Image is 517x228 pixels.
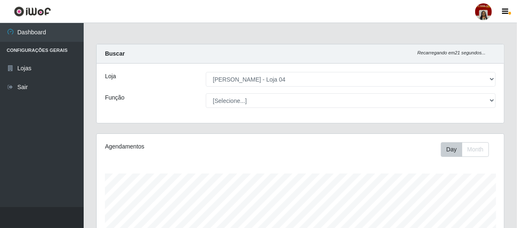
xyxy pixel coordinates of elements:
div: First group [441,142,489,157]
button: Month [462,142,489,157]
strong: Buscar [105,50,125,57]
label: Loja [105,72,116,81]
div: Agendamentos [105,142,261,151]
i: Recarregando em 21 segundos... [417,50,486,55]
img: CoreUI Logo [14,6,51,17]
div: Toolbar with button groups [441,142,496,157]
button: Day [441,142,462,157]
label: Função [105,93,125,102]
